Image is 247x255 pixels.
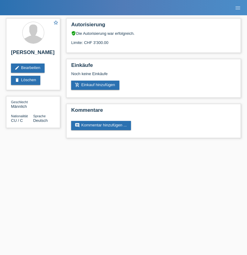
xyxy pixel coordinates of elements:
[71,31,236,36] div: Die Autorisierung war erfolgreich.
[11,100,28,104] span: Geschlecht
[33,118,48,123] span: Deutsch
[71,62,236,71] h2: Einkäufe
[75,82,80,87] i: add_shopping_cart
[232,6,244,9] a: menu
[15,78,20,82] i: delete
[11,100,33,109] div: Männlich
[11,76,40,85] a: deleteLöschen
[11,118,23,123] span: Kuba / C / 23.05.2021
[71,22,236,31] h2: Autorisierung
[71,71,236,81] div: Noch keine Einkäufe
[11,114,28,118] span: Nationalität
[71,36,236,45] div: Limite: CHF 3'300.00
[11,49,55,59] h2: [PERSON_NAME]
[235,5,241,11] i: menu
[11,64,45,73] a: editBearbeiten
[53,20,59,26] a: star_border
[71,31,76,36] i: verified_user
[15,65,20,70] i: edit
[71,81,119,90] a: add_shopping_cartEinkauf hinzufügen
[75,123,80,128] i: comment
[33,114,46,118] span: Sprache
[53,20,59,25] i: star_border
[71,107,236,116] h2: Kommentare
[71,121,131,130] a: commentKommentar hinzufügen ...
